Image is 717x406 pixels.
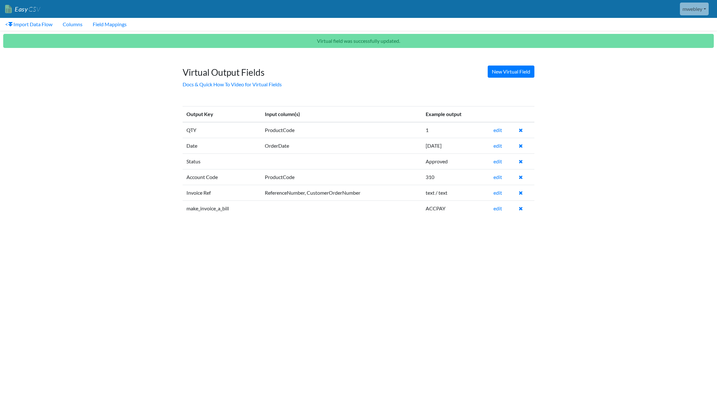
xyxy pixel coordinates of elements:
a: Field Mappings [88,18,132,31]
td: Approved [422,153,490,169]
td: ProductCode [261,169,422,185]
td: 1 [422,122,490,138]
td: Date [183,138,261,153]
a: edit [493,143,502,149]
h1: Virtual Output Fields [183,61,534,78]
a: edit [493,127,502,133]
a: edit [493,190,502,196]
td: ACCPAY [422,200,490,216]
a: Docs & Quick How To Video for Virtual Fields [183,81,282,87]
td: Status [183,153,261,169]
td: make_invoice_a_bill [183,200,261,216]
a: Columns [58,18,88,31]
p: Virtual field was successfully updated. [3,34,714,48]
td: Account Code [183,169,261,185]
td: QTY [183,122,261,138]
td: OrderDate [261,138,422,153]
a: edit [493,174,502,180]
td: [DATE] [422,138,490,153]
a: New Virtual Field [488,66,534,78]
span: CSV [28,5,40,13]
td: 310 [422,169,490,185]
th: Example output [422,106,490,122]
td: Invoice Ref [183,185,261,200]
th: Input column(s) [261,106,422,122]
td: ProductCode [261,122,422,138]
a: edit [493,205,502,211]
td: ReferenceNumber, CustomerOrderNumber [261,185,422,200]
a: EasyCSV [5,3,40,16]
td: text / text [422,185,490,200]
a: mwebley [680,3,709,15]
a: edit [493,158,502,164]
th: Output Key [183,106,261,122]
